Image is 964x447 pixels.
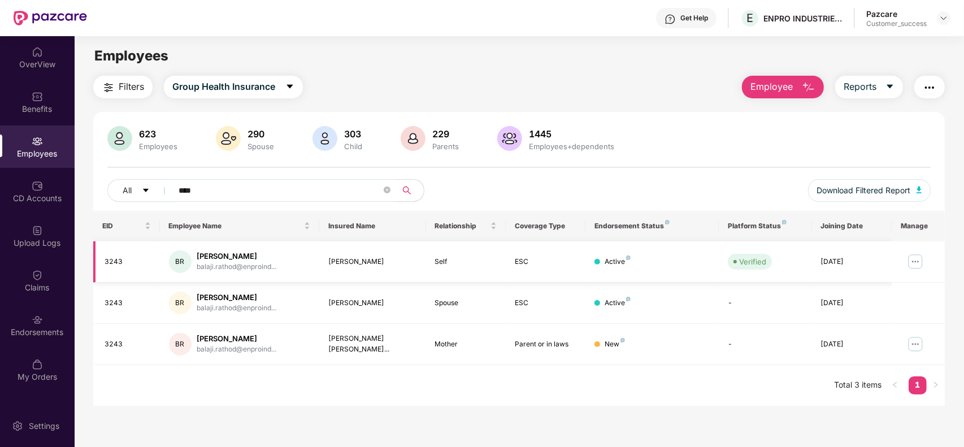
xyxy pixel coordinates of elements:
[160,211,320,241] th: Employee Name
[665,14,676,25] img: svg+xml;base64,PHN2ZyBpZD0iSGVscC0zMngzMiIgeG1sbnM9Imh0dHA6Ly93d3cudzMub3JnLzIwMDAvc3ZnIiB3aWR0aD...
[939,14,948,23] img: svg+xml;base64,PHN2ZyBpZD0iRHJvcGRvd24tMzJ4MzIiIHhtbG5zPSJodHRwOi8vd3d3LnczLm9yZy8yMDAwL3N2ZyIgd2...
[866,8,927,19] div: Pazcare
[680,14,708,23] div: Get Help
[93,211,160,241] th: EID
[866,19,927,28] div: Customer_success
[763,13,843,24] div: ENPRO INDUSTRIES PVT LTD
[14,11,87,25] img: New Pazcare Logo
[102,222,142,231] span: EID
[747,11,754,25] span: E
[169,222,302,231] span: Employee Name
[426,211,506,241] th: Relationship
[435,222,488,231] span: Relationship
[906,335,924,353] img: manageButton
[892,211,945,241] th: Manage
